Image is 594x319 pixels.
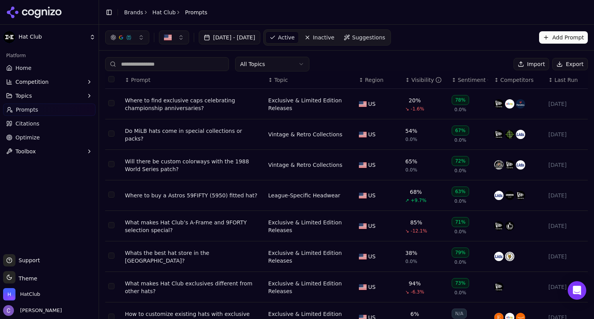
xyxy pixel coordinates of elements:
span: US [368,131,376,138]
th: Competitors [491,71,545,89]
span: ↘ [405,228,409,234]
img: exclusive fitted [494,160,504,170]
span: US [368,222,376,230]
span: 0.0% [454,198,466,204]
span: 0.0% [454,107,466,113]
img: capanova [505,130,514,139]
button: Select row 2 [108,131,114,137]
span: US [368,100,376,108]
span: 0.0% [454,137,466,143]
span: Last Run [555,76,578,84]
div: [DATE] [548,222,585,230]
img: new era [505,160,514,170]
div: 78% [452,95,469,105]
div: 72% [452,156,469,166]
div: What makes Hat Club exclusives different from other hats? [125,280,262,295]
img: US flag [359,193,367,199]
span: ↘ [405,289,409,295]
div: ↕Visibility [405,76,445,84]
a: Suggestions [340,31,389,44]
div: [DATE] [548,283,585,291]
button: Select row 4 [108,192,114,198]
span: Inactive [313,34,335,41]
span: US [368,192,376,199]
button: [DATE] - [DATE] [199,31,260,44]
button: Add Prompt [539,31,588,44]
span: +9.7% [411,197,427,204]
div: [DATE] [548,161,585,169]
img: Hat Club [3,31,15,43]
img: new era [516,191,525,200]
div: 71% [452,217,469,227]
button: Select row 7 [108,283,114,289]
img: new era [494,99,504,109]
button: Select all rows [108,76,114,82]
a: Exclusive & Limited Edition Releases [268,280,353,295]
div: [DATE] [548,192,585,199]
div: Sentiment [458,76,488,84]
a: Home [3,62,96,74]
span: 0.0% [454,290,466,296]
div: 54% [405,127,417,135]
img: HatClub [3,288,15,300]
div: ↕Region [359,76,399,84]
a: What makes Hat Club’s A-Frame and 9FORTY selection special? [125,219,262,234]
img: lids [516,130,525,139]
img: US flag [359,162,367,168]
span: Suggestions [352,34,386,41]
a: Inactive [300,31,338,44]
span: US [368,283,376,291]
img: new era [494,221,504,231]
a: Active [265,31,299,44]
button: Open user button [3,305,62,316]
span: 0.0% [454,168,466,174]
th: Prompt [122,71,265,89]
div: ↕Topic [268,76,353,84]
span: Competition [15,78,49,86]
img: US flag [359,254,367,260]
div: Whats the best hat store in the [GEOGRAPHIC_DATA]? [125,249,262,265]
a: Prompts [3,104,96,116]
span: Prompts [185,8,207,16]
div: ↕Competitors [494,76,542,84]
div: 73% [452,278,469,288]
div: ↕Last Run [548,76,585,84]
div: 67% [452,126,469,136]
span: 0.0% [405,136,417,143]
a: Where to find exclusive caps celebrating championship anniversaries? [125,97,262,112]
th: sentiment [449,71,491,89]
span: US [368,161,376,169]
a: Citations [3,117,96,130]
div: 65% [405,158,417,165]
span: Region [365,76,384,84]
div: [DATE] [548,100,585,108]
th: Region [356,71,402,89]
a: Hat Club [152,8,176,16]
span: Optimize [15,134,40,141]
span: Support [15,256,40,264]
a: Exclusive & Limited Edition Releases [268,97,353,112]
img: lids [516,160,525,170]
div: Platform [3,49,96,62]
button: Select row 6 [108,253,114,259]
div: 38% [405,249,417,257]
span: Home [15,64,31,72]
div: Open Intercom Messenger [568,281,586,300]
img: ebay [505,99,514,109]
span: HatClub [20,291,40,298]
div: 6% [410,310,419,318]
div: Exclusive & Limited Edition Releases [268,249,353,265]
button: Import [514,58,549,70]
span: ↘ [405,106,409,112]
a: Vintage & Retro Collections [268,161,343,169]
button: Competition [3,76,96,88]
th: Topic [265,71,356,89]
img: lids [494,191,504,200]
span: Prompt [131,76,150,84]
span: Hat Club [19,34,86,41]
img: US [164,34,172,41]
